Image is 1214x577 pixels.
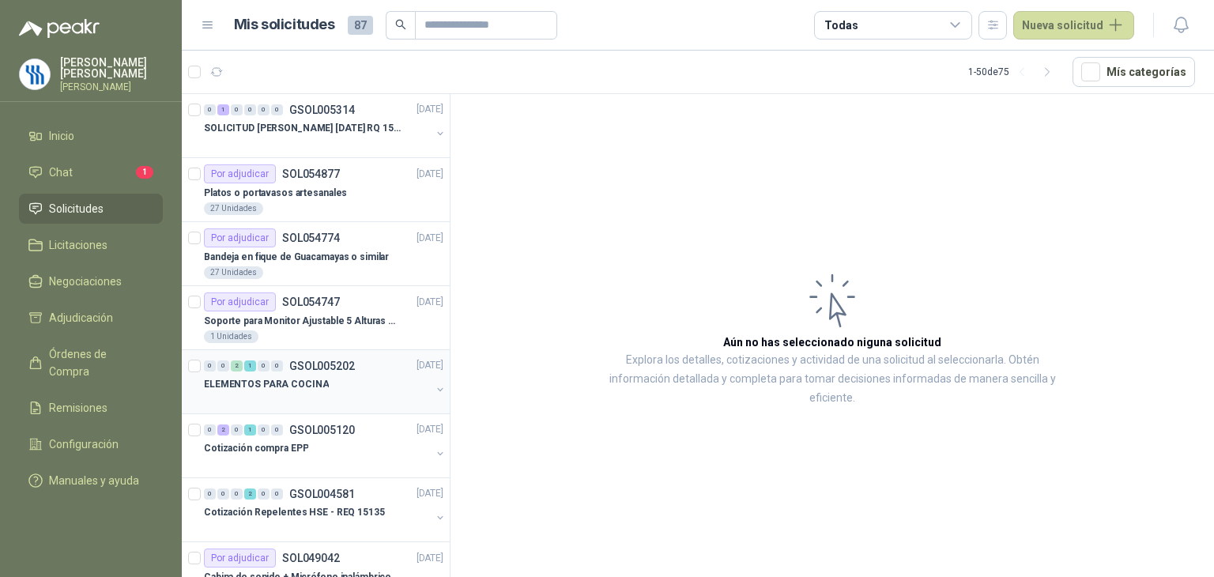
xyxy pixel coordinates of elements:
span: Chat [49,164,73,181]
div: Todas [824,17,858,34]
p: Cotización compra EPP [204,442,308,457]
a: Manuales y ayuda [19,466,163,496]
h3: Aún no has seleccionado niguna solicitud [723,334,941,351]
a: Por adjudicarSOL054877[DATE] Platos o portavasos artesanales27 Unidades [182,158,450,222]
span: Licitaciones [49,236,107,254]
p: SOL049042 [282,552,340,564]
a: Por adjudicarSOL054747[DATE] Soporte para Monitor Ajustable 5 Alturas Mini1 Unidades [182,286,450,350]
div: 1 [244,424,256,436]
a: 0 1 0 0 0 0 GSOL005314[DATE] SOLICITUD [PERSON_NAME] [DATE] RQ 15250 [204,100,447,151]
a: Negociaciones [19,266,163,296]
div: 0 [258,488,270,500]
p: [DATE] [417,295,443,310]
p: [PERSON_NAME] [PERSON_NAME] [60,57,163,79]
a: Órdenes de Compra [19,339,163,387]
a: Solicitudes [19,194,163,224]
span: Inicio [49,127,74,145]
a: 0 0 0 2 0 0 GSOL004581[DATE] Cotización Repelentes HSE - REQ 15135 [204,485,447,535]
div: 0 [271,360,283,371]
div: 0 [258,424,270,436]
p: [DATE] [417,487,443,502]
div: Por adjudicar [204,549,276,568]
div: 0 [258,104,270,115]
div: 0 [204,360,216,371]
p: GSOL004581 [289,488,355,500]
span: Negociaciones [49,273,122,290]
div: 0 [231,488,243,500]
div: 1 Unidades [204,330,258,343]
div: 0 [271,424,283,436]
div: 0 [204,424,216,436]
p: Explora los detalles, cotizaciones y actividad de una solicitud al seleccionarla. Obtén informaci... [609,351,1056,408]
h1: Mis solicitudes [234,13,335,36]
div: 0 [217,488,229,500]
span: Solicitudes [49,200,104,217]
a: Licitaciones [19,230,163,260]
span: Adjudicación [49,309,113,326]
a: Remisiones [19,393,163,423]
a: Chat1 [19,157,163,187]
p: SOL054774 [282,232,340,243]
div: 2 [217,424,229,436]
a: Configuración [19,429,163,459]
img: Logo peakr [19,19,100,38]
div: 0 [204,488,216,500]
div: 0 [231,104,243,115]
img: Company Logo [20,59,50,89]
div: 0 [258,360,270,371]
span: 1 [136,166,153,179]
p: ELEMENTOS PARA COCINA [204,378,329,393]
div: 27 Unidades [204,202,263,215]
div: 1 [217,104,229,115]
div: 1 - 50 de 75 [968,59,1060,85]
span: 87 [348,16,373,35]
a: 0 0 2 1 0 0 GSOL005202[DATE] ELEMENTOS PARA COCINA [204,356,447,407]
a: 0 2 0 1 0 0 GSOL005120[DATE] Cotización compra EPP [204,420,447,471]
div: 0 [271,488,283,500]
p: Soporte para Monitor Ajustable 5 Alturas Mini [204,314,401,329]
div: 2 [244,488,256,500]
div: 0 [244,104,256,115]
span: Configuración [49,436,119,453]
p: SOL054747 [282,296,340,307]
div: 27 Unidades [204,266,263,279]
p: Cotización Repelentes HSE - REQ 15135 [204,506,385,521]
span: search [395,19,406,30]
p: [DATE] [417,231,443,246]
p: SOLICITUD [PERSON_NAME] [DATE] RQ 15250 [204,122,401,137]
p: [DATE] [417,551,443,566]
p: [PERSON_NAME] [60,82,163,92]
div: 0 [204,104,216,115]
span: Remisiones [49,399,107,417]
div: 0 [217,360,229,371]
a: Adjudicación [19,303,163,333]
p: GSOL005314 [289,104,355,115]
div: Por adjudicar [204,164,276,183]
p: [DATE] [417,103,443,118]
p: GSOL005202 [289,360,355,371]
p: SOL054877 [282,168,340,179]
a: Por adjudicarSOL054774[DATE] Bandeja en fique de Guacamayas o similar27 Unidades [182,222,450,286]
div: 0 [231,424,243,436]
div: Por adjudicar [204,292,276,311]
span: Órdenes de Compra [49,345,148,380]
a: Inicio [19,121,163,151]
p: GSOL005120 [289,424,355,436]
p: [DATE] [417,359,443,374]
p: [DATE] [417,423,443,438]
p: Platos o portavasos artesanales [204,186,347,201]
span: Manuales y ayuda [49,472,139,489]
p: Bandeja en fique de Guacamayas o similar [204,250,389,265]
div: Por adjudicar [204,228,276,247]
p: [DATE] [417,167,443,182]
div: 0 [271,104,283,115]
button: Mís categorías [1073,57,1195,87]
button: Nueva solicitud [1013,11,1134,40]
div: 1 [244,360,256,371]
div: 2 [231,360,243,371]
